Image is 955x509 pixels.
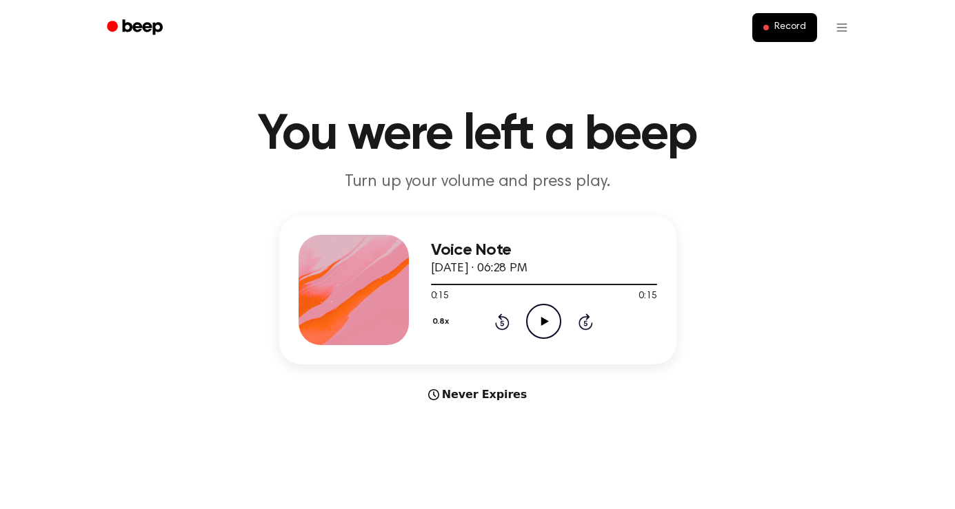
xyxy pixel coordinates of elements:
div: Never Expires [279,386,676,403]
h1: You were left a beep [125,110,831,160]
button: Record [752,13,816,42]
span: 0:15 [431,289,449,304]
p: Turn up your volume and press play. [213,171,743,194]
button: 0.8x [431,310,454,333]
span: [DATE] · 06:28 PM [431,262,527,275]
span: 0:15 [639,289,656,304]
button: Open menu [825,11,858,44]
a: Beep [97,14,175,41]
span: Record [774,21,805,34]
h3: Voice Note [431,241,657,260]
